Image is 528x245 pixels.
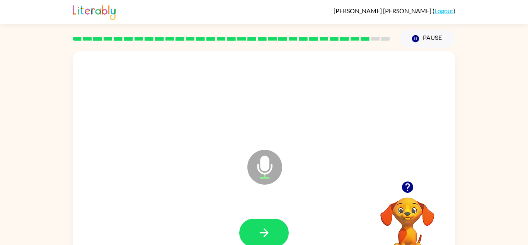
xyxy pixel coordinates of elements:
[334,7,455,14] div: ( )
[399,30,455,48] button: Pause
[334,7,433,14] span: [PERSON_NAME] [PERSON_NAME]
[73,3,116,20] img: Literably
[434,7,453,14] a: Logout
